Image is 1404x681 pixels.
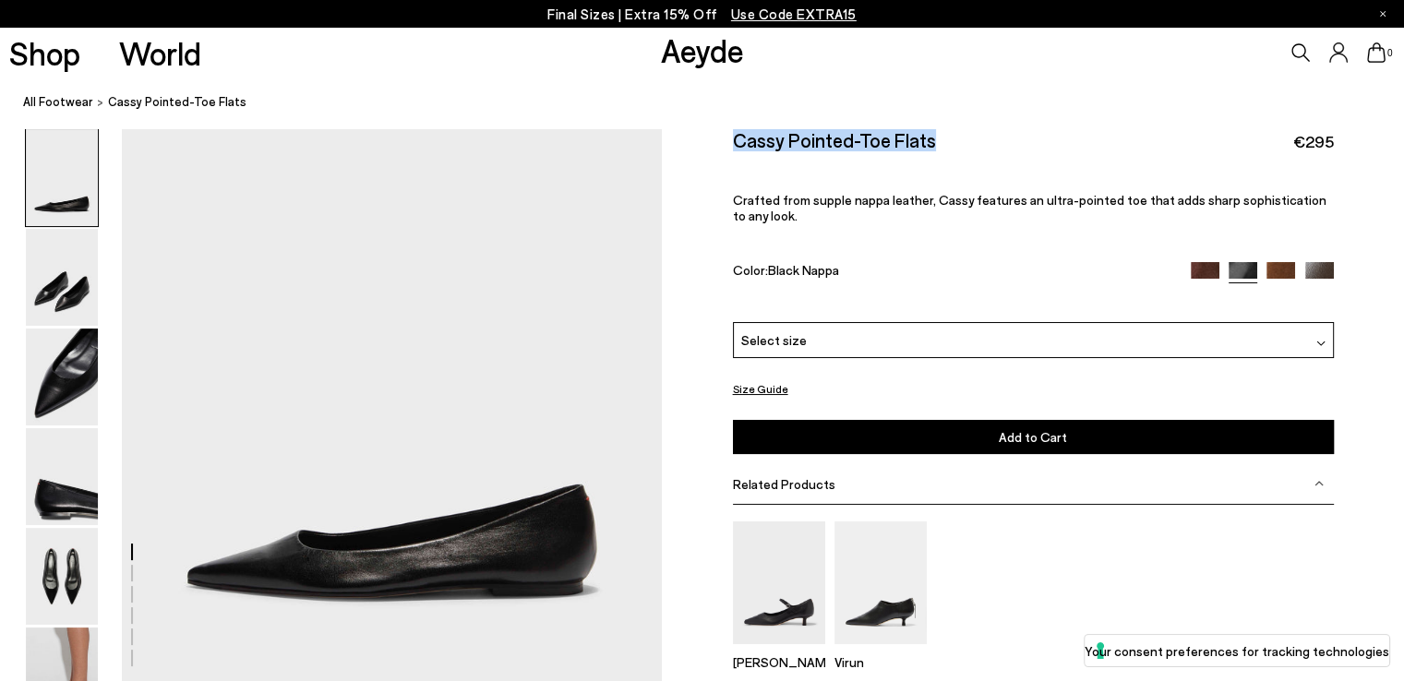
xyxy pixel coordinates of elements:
span: Related Products [733,476,835,492]
label: Your consent preferences for tracking technologies [1085,641,1389,661]
a: Polina Mary-Jane Pumps [PERSON_NAME] [733,631,825,670]
p: Crafted from supple nappa leather, Cassy features an ultra-pointed toe that adds sharp sophistica... [733,192,1334,223]
img: Cassy Pointed-Toe Flats - Image 1 [26,129,98,226]
img: Cassy Pointed-Toe Flats - Image 2 [26,229,98,326]
img: Virun Pointed Sock Boots [834,521,927,644]
p: Virun [834,654,927,670]
span: Navigate to /collections/ss25-final-sizes [731,6,857,22]
p: [PERSON_NAME] [733,654,825,670]
a: All Footwear [23,92,93,112]
a: Virun Pointed Sock Boots Virun [834,631,927,670]
img: Polina Mary-Jane Pumps [733,521,825,644]
a: World [119,37,201,69]
span: Cassy Pointed-Toe Flats [108,92,246,112]
img: Cassy Pointed-Toe Flats - Image 3 [26,329,98,425]
span: 0 [1386,48,1395,58]
nav: breadcrumb [23,78,1404,128]
button: Your consent preferences for tracking technologies [1085,635,1389,666]
a: Aeyde [661,30,744,69]
span: Black Nappa [768,262,839,278]
div: Color: [733,262,1171,283]
span: €295 [1293,130,1334,153]
button: Size Guide [733,377,788,400]
button: Add to Cart [733,420,1334,454]
a: 0 [1367,42,1386,63]
span: Add to Cart [999,429,1067,445]
img: Cassy Pointed-Toe Flats - Image 4 [26,428,98,525]
a: Shop [9,37,80,69]
p: Final Sizes | Extra 15% Off [547,3,857,26]
h2: Cassy Pointed-Toe Flats [733,128,936,151]
img: svg%3E [1314,479,1324,488]
img: svg%3E [1316,339,1326,348]
span: Select size [741,330,807,350]
img: Cassy Pointed-Toe Flats - Image 5 [26,528,98,625]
